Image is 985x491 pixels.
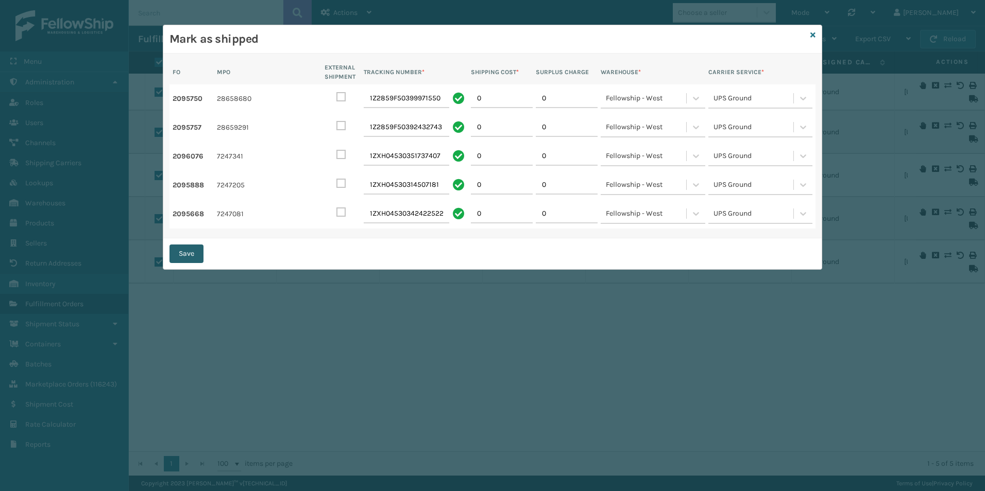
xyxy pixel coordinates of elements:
div: Fellowship - West [606,150,687,162]
div: UPS Ground [714,207,795,220]
div: TRACKING NUMBER [364,67,468,77]
span: 2095757 [173,121,214,134]
div: Fellowship - West [606,121,687,133]
span: 28658680 [217,93,321,105]
div: Fellowship - West [606,179,687,191]
span: 2095888 [173,179,214,191]
div: UPS Ground [714,179,795,191]
span: 7247341 [217,150,321,163]
h3: Mark as shipped [169,31,806,47]
div: WAREHOUSE [601,67,705,77]
span: 7247205 [217,179,321,191]
div: UPS Ground [714,150,795,162]
div: FO [173,67,214,77]
span: 2095750 [173,93,214,105]
div: EXTERNAL SHIPMENT [325,63,361,81]
span: 2096076 [173,150,214,163]
div: Fellowship - West [606,92,687,104]
span: 28659291 [217,121,321,134]
div: UPS Ground [714,121,795,133]
span: 7247081 [217,208,321,220]
div: Fellowship - West [606,207,687,220]
div: UPS Ground [714,92,795,104]
div: CARRIER SERVICE [708,67,813,77]
div: MPO [217,67,321,77]
button: Save [169,244,203,263]
div: SHIPPING COST [471,67,533,77]
span: 2095668 [173,208,214,220]
div: SURPLUS CHARGE [536,67,598,77]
